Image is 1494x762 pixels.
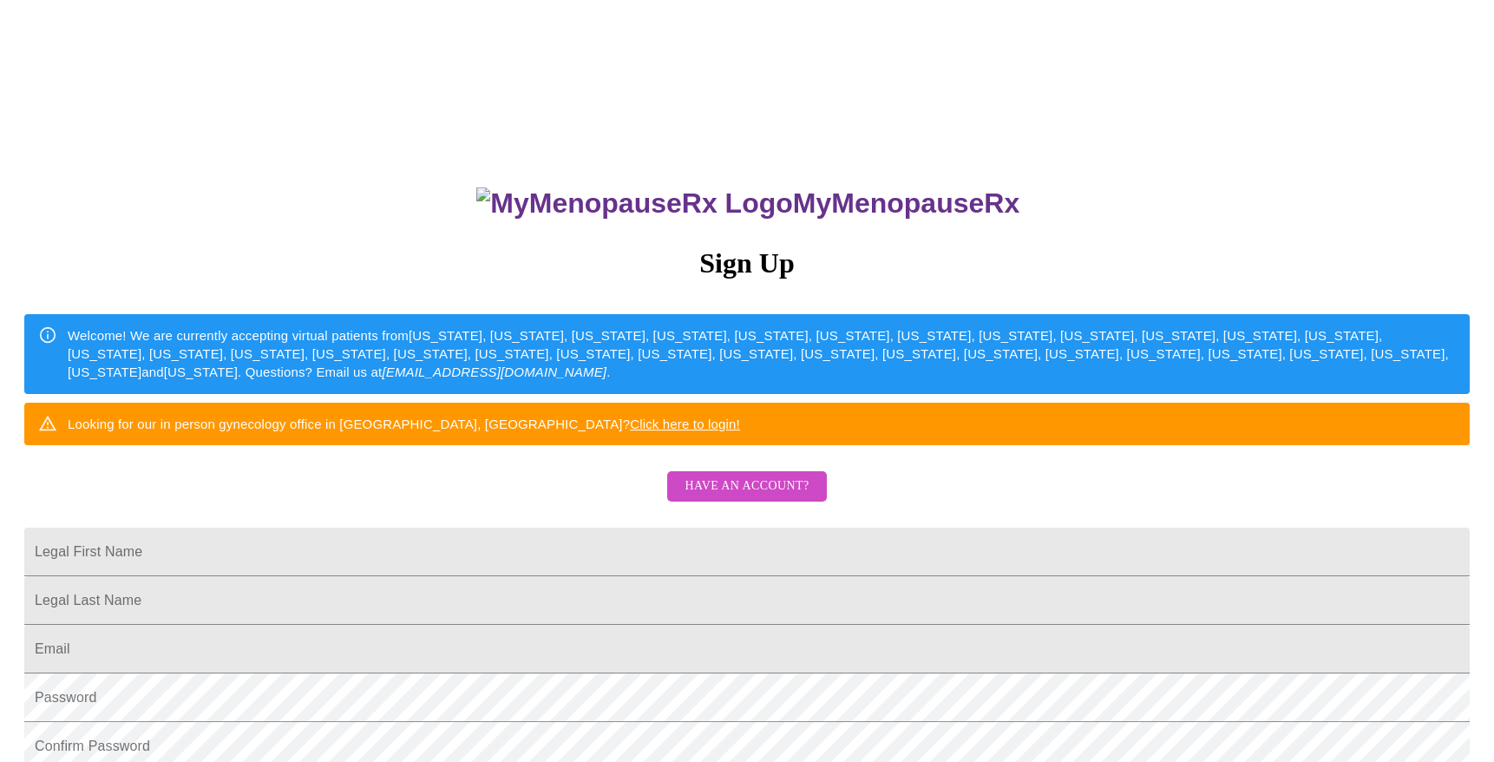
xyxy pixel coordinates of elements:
div: Welcome! We are currently accepting virtual patients from [US_STATE], [US_STATE], [US_STATE], [US... [68,319,1456,389]
div: Looking for our in person gynecology office in [GEOGRAPHIC_DATA], [GEOGRAPHIC_DATA]? [68,408,740,440]
span: Have an account? [685,476,809,497]
a: Have an account? [663,490,830,505]
button: Have an account? [667,471,826,502]
h3: MyMenopauseRx [27,187,1471,220]
img: MyMenopauseRx Logo [476,187,792,220]
em: [EMAIL_ADDRESS][DOMAIN_NAME] [382,365,606,379]
a: Click here to login! [630,417,740,431]
h3: Sign Up [24,247,1470,279]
